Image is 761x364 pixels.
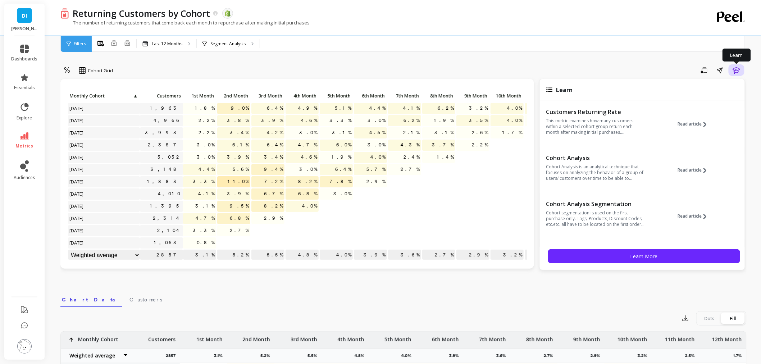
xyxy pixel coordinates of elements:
p: 11th Month [525,91,558,101]
p: 11th Month [665,332,695,343]
div: Toggle SortBy [456,91,490,102]
span: 8th Month [424,93,453,99]
p: Dr. Idriss [12,26,38,32]
p: 3rd Month [251,91,284,101]
span: 2.2% [197,115,216,126]
p: 1st Month [196,332,223,343]
button: Read article [678,108,712,141]
p: 3.9% [449,353,463,359]
p: 6th Month [432,332,459,343]
span: 6.8% [228,213,250,224]
span: 3.3% [191,176,216,187]
span: 9th Month [458,93,487,99]
span: 11.0% [226,176,250,187]
span: 3.2% [468,103,489,114]
span: 6.7% [263,188,284,199]
span: essentials [14,85,35,91]
span: 1.4% [436,152,455,163]
p: 5.2% [260,353,274,359]
span: 2.7% [399,164,421,175]
a: 1,063 [152,237,183,248]
span: 5th Month [321,93,351,99]
p: 7th Month [479,332,506,343]
p: 2.5% [525,250,558,260]
span: 6.4% [265,103,284,114]
a: 2,104 [156,225,183,236]
span: [DATE] [68,115,86,126]
p: 8th Month [526,332,553,343]
span: [DATE] [68,103,86,114]
p: 2.7% [544,353,557,359]
span: audiences [14,175,35,181]
span: 3.1% [331,127,353,138]
p: 4.8% [286,250,319,260]
p: 3.2% [491,250,524,260]
span: 10th Month [492,93,521,99]
p: Returning Customers by Cohort [73,7,210,19]
span: 3.0% [195,152,216,163]
a: 2,314 [151,213,183,224]
span: Learn [556,86,573,94]
span: 4.1% [197,188,216,199]
p: 4th Month [337,332,364,343]
span: Monthly Cohort [69,93,132,99]
a: 4,010 [156,188,183,199]
a: 2,387 [146,140,183,150]
span: 3.1% [194,201,216,211]
p: 1st Month [183,91,216,101]
span: 3.3% [328,115,353,126]
p: 5.5% [307,353,322,359]
p: 3.2% [638,353,652,359]
p: 2.5% [685,353,699,359]
span: 3.9% [225,152,250,163]
span: 1.7% [501,127,524,138]
p: 3rd Month [291,332,317,343]
p: 2nd Month [217,91,250,101]
span: 4.0% [369,152,387,163]
p: 3.9% [354,250,387,260]
span: 3.8% [225,115,250,126]
span: 3.0% [366,140,387,150]
span: [DATE] [68,225,86,236]
div: Toggle SortBy [490,91,524,102]
span: [DATE] [68,127,86,138]
a: 4,966 [152,115,183,126]
div: Toggle SortBy [68,91,102,102]
a: 3,993 [143,127,183,138]
span: Customers [129,296,162,303]
button: Learn [729,64,744,76]
p: Segment Analysis [210,41,246,47]
span: 5.6% [231,164,250,175]
p: 9th Month [456,91,489,101]
span: [DATE] [68,164,86,175]
span: 4.0% [506,115,524,126]
span: Cohort Grid [88,67,113,74]
span: 6th Month [355,93,385,99]
span: 6.0% [335,140,353,150]
p: Customers [140,91,183,101]
a: 5,052 [156,152,183,163]
span: 7th Month [389,93,419,99]
p: 2.7% [422,250,455,260]
span: 3.1% [433,127,455,138]
span: 2.2% [197,127,216,138]
p: Cohort Analysis Segmentation [546,200,645,208]
p: 2nd Month [242,332,270,343]
div: Toggle SortBy [422,91,456,102]
span: 5.7% [365,164,387,175]
span: 1.9% [433,115,455,126]
p: 3.1% [214,353,227,359]
p: 4th Month [286,91,319,101]
span: Filters [74,41,86,47]
p: 1.7% [733,353,746,359]
span: [DATE] [68,213,86,224]
span: 1.8% [193,103,216,114]
span: 7.8% [328,176,353,187]
span: 4.0% [506,103,524,114]
span: 4.7% [194,213,216,224]
p: 2.9% [456,250,489,260]
span: 0.8% [195,237,216,248]
p: 7th Month [388,91,421,101]
span: 6.2% [402,115,421,126]
span: 1.9% [330,152,353,163]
